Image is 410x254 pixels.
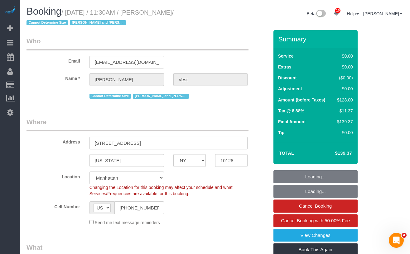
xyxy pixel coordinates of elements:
span: Cannot Determine Size [89,94,131,99]
span: [PERSON_NAME] and [PERSON_NAME] preferred [133,94,189,99]
label: Name * [22,73,85,82]
small: / [DATE] / 11:30AM / [PERSON_NAME] [27,9,174,26]
label: Adjustment [278,86,302,92]
legend: Who [27,36,248,50]
label: Discount [278,75,297,81]
label: Final Amount [278,119,306,125]
div: $0.00 [335,64,353,70]
label: Amount (before Taxes) [278,97,325,103]
label: Location [22,172,85,180]
span: [PERSON_NAME] and [PERSON_NAME] preferred [70,20,126,25]
label: Address [22,137,85,145]
div: $128.00 [335,97,353,103]
span: 4 [402,233,407,238]
input: Last Name [173,73,248,86]
label: Extras [278,64,292,70]
input: First Name [89,73,164,86]
img: Automaid Logo [4,6,16,15]
a: 10 [330,6,342,20]
strong: Total [279,150,294,156]
label: Service [278,53,294,59]
label: Cell Number [22,201,85,210]
span: 10 [335,8,340,13]
input: City [89,154,164,167]
a: View Changes [273,229,358,242]
div: $0.00 [335,53,353,59]
label: Tip [278,129,285,136]
a: Beta [307,11,326,16]
img: New interface [316,10,326,18]
label: Tax @ 8.88% [278,108,304,114]
div: ($0.00) [335,75,353,81]
input: Email [89,56,164,68]
a: Cancel Booking with 50.00% Fee [273,214,358,227]
span: Cancel Booking with 50.00% Fee [281,218,350,223]
input: Cell Number [114,201,164,214]
span: Cannot Determine Size [27,20,68,25]
span: Changing the Location for this booking may affect your schedule and what Services/Frequencies are... [89,185,233,196]
a: Help [347,11,359,16]
label: Email [22,56,85,64]
div: $0.00 [335,86,353,92]
a: Cancel Booking [273,200,358,213]
a: [PERSON_NAME] [363,11,402,16]
span: Booking [27,6,61,17]
input: Zip Code [215,154,248,167]
h4: $139.37 [316,151,352,156]
iframe: Intercom live chat [389,233,404,248]
div: $11.37 [335,108,353,114]
span: Send me text message reminders [95,220,160,225]
div: $139.37 [335,119,353,125]
h3: Summary [278,35,355,43]
legend: Where [27,117,248,131]
div: $0.00 [335,129,353,136]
